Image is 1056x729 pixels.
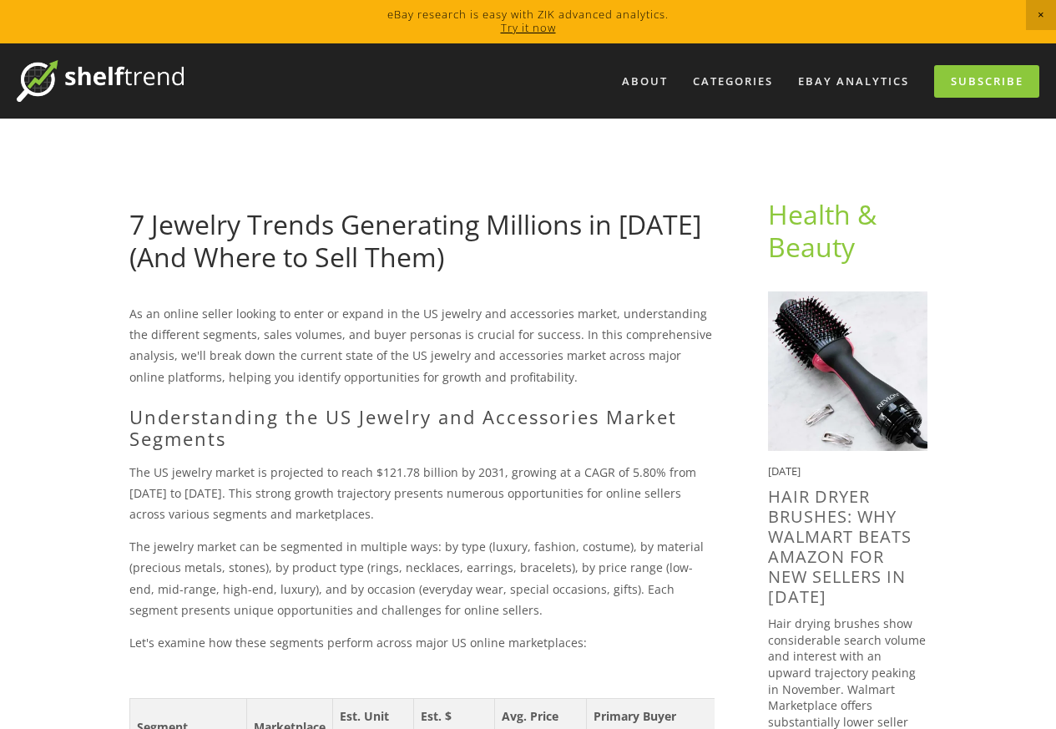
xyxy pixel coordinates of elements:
p: The US jewelry market is projected to reach $121.78 billion by 2031, growing at a CAGR of 5.80% f... [129,462,715,525]
p: The jewelry market can be segmented in multiple ways: by type (luxury, fashion, costume), by mate... [129,536,715,620]
img: ShelfTrend [17,60,184,102]
p: As an online seller looking to enter or expand in the US jewelry and accessories market, understa... [129,303,715,387]
a: Hair Dryer Brushes: Why Walmart Beats Amazon for New Sellers in [DATE] [768,485,912,608]
div: Categories [682,68,784,95]
time: [DATE] [768,463,801,478]
a: Health & Beauty [768,196,883,264]
a: eBay Analytics [787,68,920,95]
a: About [611,68,679,95]
a: 7 Jewelry Trends Generating Millions in [DATE] (And Where to Sell Them) [129,206,701,274]
a: Try it now [501,20,556,35]
img: Hair Dryer Brushes: Why Walmart Beats Amazon for New Sellers in 2025 [768,291,927,451]
a: Subscribe [934,65,1039,98]
p: Let's examine how these segments perform across major US online marketplaces: [129,632,715,653]
h2: Understanding the US Jewelry and Accessories Market Segments [129,406,715,450]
